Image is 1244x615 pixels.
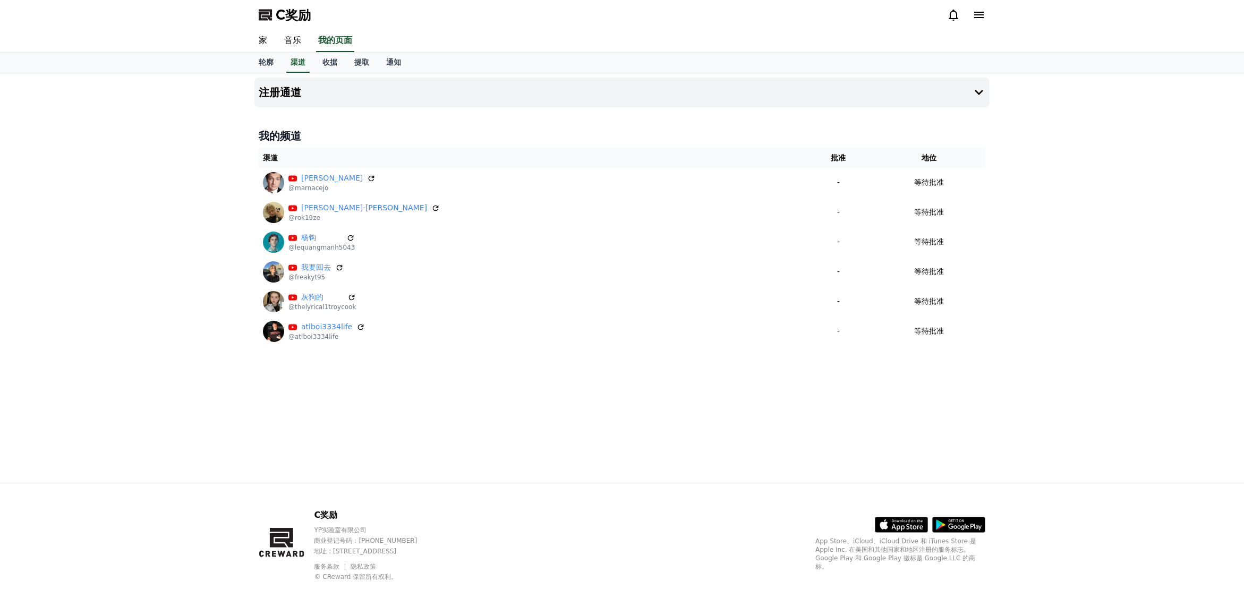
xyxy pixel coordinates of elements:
font: 通知 [386,58,401,66]
img: 杨钩 [263,232,284,253]
a: 杨钩 [301,232,342,243]
font: 等待批准 [914,178,944,186]
font: - [837,237,840,246]
img: 布莱克·赫尔 [263,202,284,223]
font: - [837,178,840,186]
font: 地址 : [STREET_ADDRESS] [314,548,396,555]
font: 等待批准 [914,297,944,305]
a: 我的页面 [316,30,354,52]
img: 马尔纳塞霍 [263,172,284,193]
font: 等待批准 [914,327,944,335]
font: 渠道 [263,153,278,162]
font: 渠道 [291,58,305,66]
font: App Store、iCloud、iCloud Drive 和 iTunes Store 是 Apple Inc. 在美国和其他国家和地区注册的服务标志。Google Play 和 Google... [815,537,976,570]
font: 我的频道 [259,130,301,142]
a: 家 [250,30,276,52]
font: 批准 [831,153,846,162]
font: 我的页面 [318,35,352,45]
font: © CReward 保留所有权利。 [314,573,397,580]
a: 音乐 [276,30,310,52]
font: @lequangmanh5043 [288,244,355,251]
font: C奖励 [314,510,337,520]
a: [PERSON_NAME] [301,173,363,184]
font: @marnacejo [288,184,328,192]
a: 服务条款 [314,563,347,570]
img: 灰狗的 [263,291,284,312]
font: 收据 [322,58,337,66]
font: 音乐 [284,35,301,45]
font: 轮廓 [259,58,274,66]
font: 我要回去 [301,263,331,271]
font: 等待批准 [914,208,944,216]
font: [PERSON_NAME]·[PERSON_NAME] [301,203,427,212]
button: 注册通道 [254,78,990,107]
a: 灰狗的 [301,292,343,303]
font: 等待批准 [914,237,944,246]
a: C奖励 [259,6,311,23]
font: 杨钩 [301,233,316,242]
img: atlboi3334life [263,321,284,342]
font: 提取 [354,58,369,66]
font: - [837,208,840,216]
a: 收据 [314,53,346,73]
font: 等待批准 [914,267,944,276]
a: [PERSON_NAME]·[PERSON_NAME] [301,202,427,213]
a: 渠道 [286,53,310,73]
font: - [837,327,840,335]
font: atlboi3334life [301,322,352,331]
a: atlboi3334life [301,321,352,332]
font: @rok19ze [288,214,320,221]
font: @freakyt95 [288,274,325,281]
font: 家 [259,35,267,45]
font: 地位 [922,153,936,162]
font: 商业登记号码：[PHONE_NUMBER] [314,537,417,544]
font: C奖励 [276,7,311,22]
font: - [837,267,840,276]
font: 灰狗的 [301,293,323,301]
a: 我要回去 [301,262,331,273]
font: 服务条款 [314,563,339,570]
font: @atlboi3334life [288,333,339,340]
a: 隐私政策 [351,563,376,570]
a: 提取 [346,53,378,73]
a: 通知 [378,53,410,73]
a: 轮廓 [250,53,282,73]
font: 注册通道 [259,86,301,99]
font: @thelyrical1troycook [288,303,356,311]
font: [PERSON_NAME] [301,174,363,182]
img: 我要回去 [263,261,284,283]
font: - [837,297,840,305]
font: YP实验室有限公司 [314,526,367,534]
